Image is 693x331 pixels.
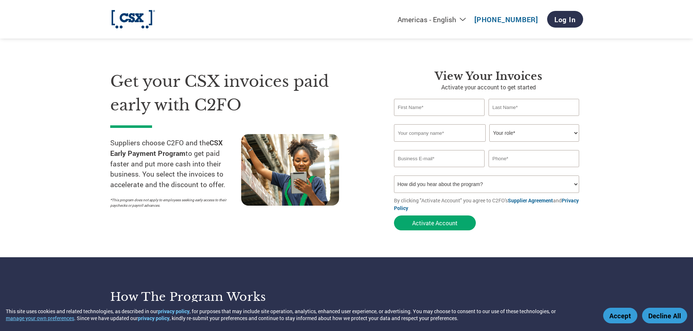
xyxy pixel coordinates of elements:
div: Inavlid Phone Number [489,168,580,173]
input: First Name* [394,99,485,116]
input: Last Name* [489,99,580,116]
h1: Get your CSX invoices paid early with C2FO [110,70,372,117]
input: Invalid Email format [394,150,485,167]
a: privacy policy [158,308,190,315]
button: Accept [603,308,637,323]
img: supply chain worker [241,134,339,206]
div: This site uses cookies and related technologies, as described in our , for purposes that may incl... [6,308,593,322]
p: *This program does not apply to employees seeking early access to their paychecks or payroll adva... [110,197,234,208]
div: Invalid company name or company name is too long [394,142,580,147]
a: [PHONE_NUMBER] [474,15,538,24]
p: By clicking "Activate Account" you agree to C2FO's and [394,197,583,212]
a: Privacy Policy [394,197,579,211]
div: Invalid last name or last name is too long [489,117,580,121]
div: Invalid first name or first name is too long [394,117,485,121]
p: Activate your account to get started [394,83,583,92]
select: Title/Role [489,124,579,142]
div: Inavlid Email Address [394,168,485,173]
h3: View Your Invoices [394,70,583,83]
strong: CSX Early Payment Program [110,138,223,158]
input: Your company name* [394,124,486,142]
h3: How the program works [110,290,338,304]
a: Supplier Agreement [508,197,553,204]
button: Activate Account [394,215,476,230]
button: manage your own preferences [6,315,74,322]
a: privacy policy [138,315,170,322]
a: Log In [547,11,583,28]
img: CSX [110,9,157,29]
input: Phone* [489,150,580,167]
button: Decline All [642,308,687,323]
p: Suppliers choose C2FO and the to get paid faster and put more cash into their business. You selec... [110,138,241,190]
